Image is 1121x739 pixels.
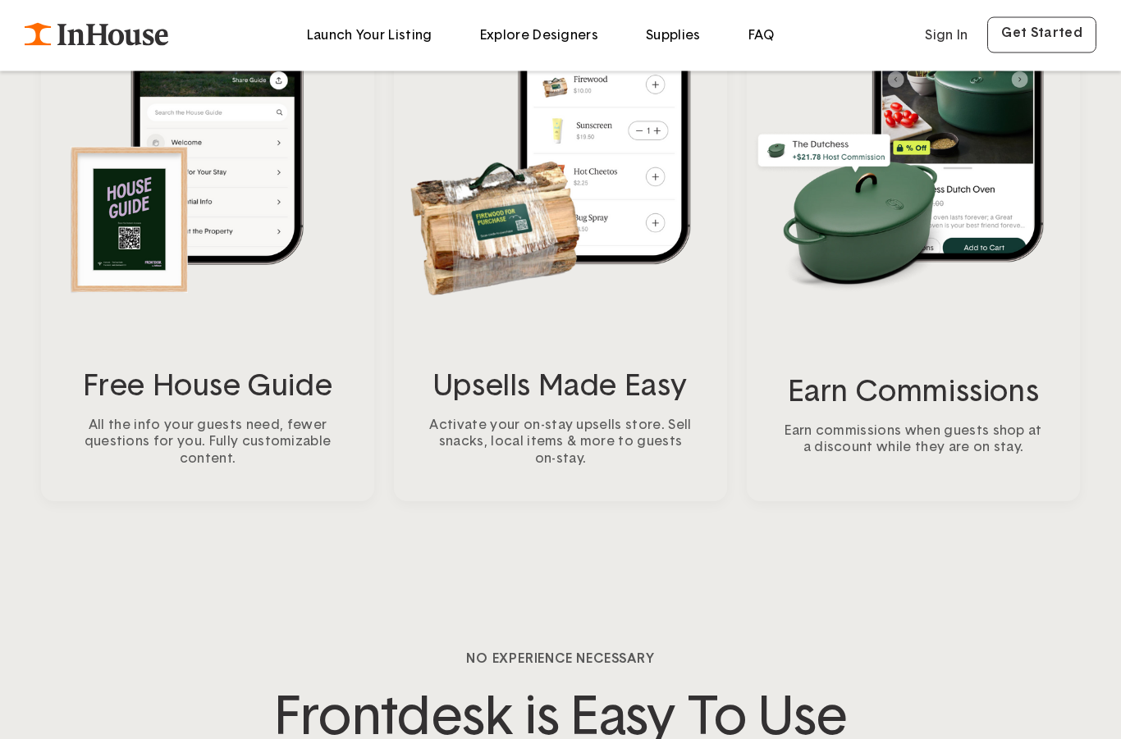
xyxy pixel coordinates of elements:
h4: Earn Commissions [788,377,1040,410]
h4: Upsells Made Easy [433,372,688,404]
p: All the info your guests need, fewer questions for you. Fully customizable content. [74,417,341,468]
h5: NO EXPERIENCE NECESSARY [62,652,1059,669]
a: Explore Designers [480,29,598,42]
p: Activate your on-stay upsells store. Sell snacks, local items & more to guests on-stay. [427,417,694,468]
a: Supplies [646,29,701,42]
p: Earn commissions when guests shop at a discount while they are on stay. [780,423,1047,458]
a: Launch Your Listing [307,29,432,42]
h4: Free House Guide [83,372,333,404]
a: FAQ [748,29,775,42]
a: Sign In [912,13,981,58]
a: Get Started [987,17,1096,53]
